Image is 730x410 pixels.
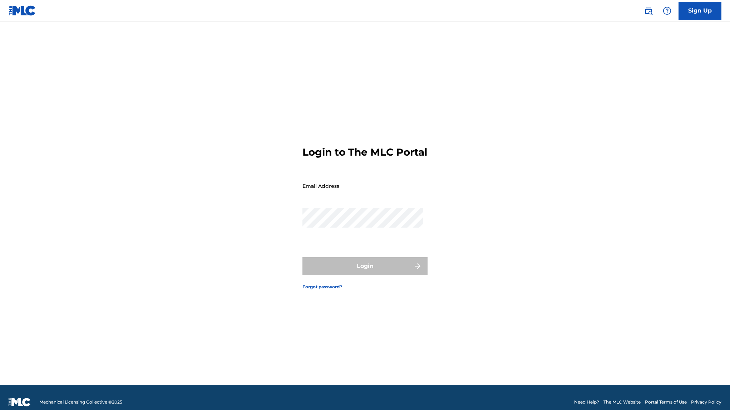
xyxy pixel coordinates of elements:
img: MLC Logo [9,5,36,16]
img: search [644,6,653,15]
a: The MLC Website [603,399,641,405]
div: Help [660,4,674,18]
img: help [663,6,671,15]
span: Mechanical Licensing Collective © 2025 [39,399,122,405]
a: Forgot password? [302,284,342,290]
a: Public Search [641,4,656,18]
a: Sign Up [679,2,721,20]
h3: Login to The MLC Portal [302,146,427,158]
img: logo [9,398,31,406]
a: Privacy Policy [691,399,721,405]
a: Portal Terms of Use [645,399,687,405]
a: Need Help? [574,399,599,405]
